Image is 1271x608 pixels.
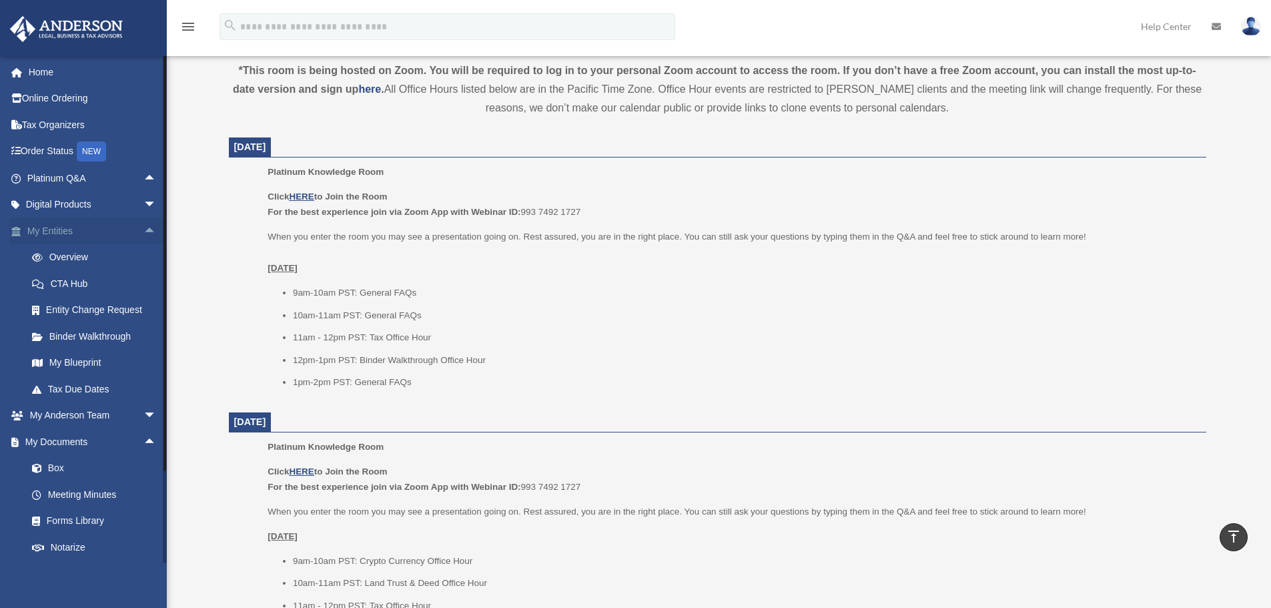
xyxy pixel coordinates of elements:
p: When you enter the room you may see a presentation going on. Rest assured, you are in the right p... [268,504,1196,520]
i: vertical_align_top [1226,529,1242,545]
a: CTA Hub [19,270,177,297]
a: Online Learningarrow_drop_down [9,561,177,587]
a: Tax Due Dates [19,376,177,402]
li: 9am-10am PST: General FAQs [293,285,1197,301]
span: [DATE] [234,416,266,427]
a: Notarize [19,534,177,561]
a: Digital Productsarrow_drop_down [9,192,177,218]
i: menu [180,19,196,35]
a: Platinum Q&Aarrow_drop_up [9,165,177,192]
span: Platinum Knowledge Room [268,167,384,177]
b: Click to Join the Room [268,467,387,477]
a: Box [19,455,177,482]
span: [DATE] [234,141,266,152]
i: search [223,18,238,33]
a: My Anderson Teamarrow_drop_down [9,402,177,429]
li: 9am-10am PST: Crypto Currency Office Hour [293,553,1197,569]
span: arrow_drop_down [143,192,170,219]
span: arrow_drop_up [143,165,170,192]
a: Order StatusNEW [9,138,177,166]
u: [DATE] [268,263,298,273]
a: here [358,83,381,95]
a: My Blueprint [19,350,177,376]
a: Meeting Minutes [19,481,177,508]
span: arrow_drop_up [143,428,170,456]
u: [DATE] [268,531,298,541]
a: Home [9,59,177,85]
a: My Entitiesarrow_drop_up [9,218,177,244]
p: When you enter the room you may see a presentation going on. Rest assured, you are in the right p... [268,229,1196,276]
li: 1pm-2pm PST: General FAQs [293,374,1197,390]
a: HERE [289,192,314,202]
b: For the best experience join via Zoom App with Webinar ID: [268,207,520,217]
a: Entity Change Request [19,297,177,324]
a: Online Ordering [9,85,177,112]
span: arrow_drop_down [143,402,170,430]
li: 11am - 12pm PST: Tax Office Hour [293,330,1197,346]
span: arrow_drop_up [143,218,170,245]
a: HERE [289,467,314,477]
span: arrow_drop_down [143,561,170,588]
a: Overview [19,244,177,271]
p: 993 7492 1727 [268,189,1196,220]
a: vertical_align_top [1220,523,1248,551]
strong: *This room is being hosted on Zoom. You will be required to log in to your personal Zoom account ... [233,65,1196,95]
li: 10am-11am PST: Land Trust & Deed Office Hour [293,575,1197,591]
p: 993 7492 1727 [268,464,1196,495]
img: Anderson Advisors Platinum Portal [6,16,127,42]
b: Click to Join the Room [268,192,387,202]
a: Forms Library [19,508,177,535]
div: NEW [77,141,106,162]
a: Binder Walkthrough [19,323,177,350]
b: For the best experience join via Zoom App with Webinar ID: [268,482,520,492]
span: Platinum Knowledge Room [268,442,384,452]
a: Tax Organizers [9,111,177,138]
img: User Pic [1241,17,1261,36]
div: All Office Hours listed below are in the Pacific Time Zone. Office Hour events are restricted to ... [229,61,1206,117]
li: 12pm-1pm PST: Binder Walkthrough Office Hour [293,352,1197,368]
strong: . [381,83,384,95]
a: menu [180,23,196,35]
li: 10am-11am PST: General FAQs [293,308,1197,324]
a: My Documentsarrow_drop_up [9,428,177,455]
